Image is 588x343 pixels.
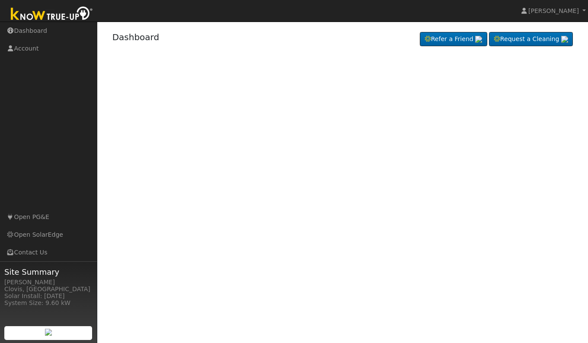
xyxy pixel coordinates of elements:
[4,278,93,287] div: [PERSON_NAME]
[112,32,160,42] a: Dashboard
[6,5,97,24] img: Know True-Up
[475,36,482,43] img: retrieve
[4,292,93,301] div: Solar Install: [DATE]
[528,7,579,14] span: [PERSON_NAME]
[4,299,93,308] div: System Size: 9.60 kW
[420,32,487,47] a: Refer a Friend
[45,329,52,336] img: retrieve
[489,32,573,47] a: Request a Cleaning
[561,36,568,43] img: retrieve
[4,285,93,294] div: Clovis, [GEOGRAPHIC_DATA]
[4,266,93,278] span: Site Summary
